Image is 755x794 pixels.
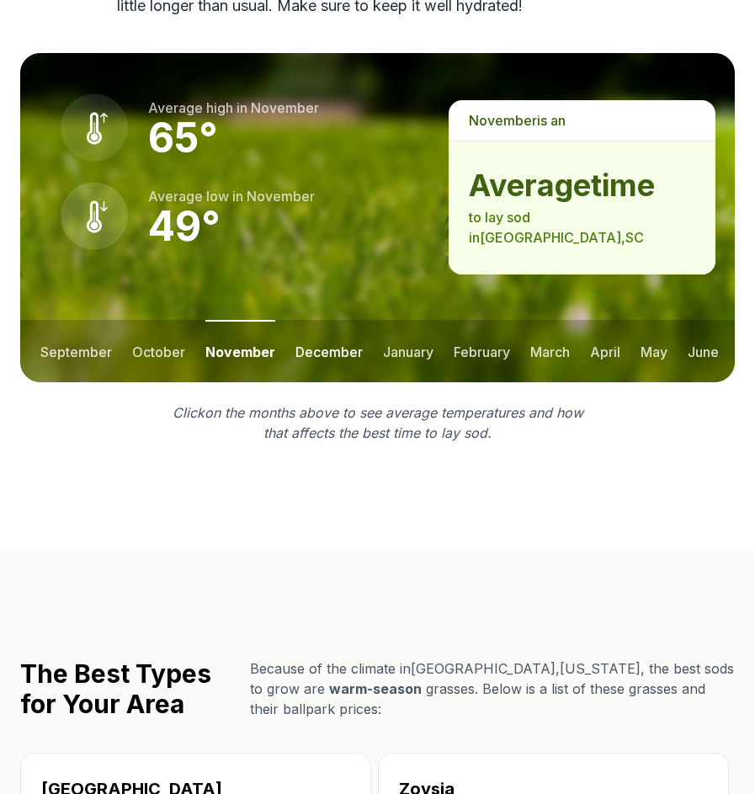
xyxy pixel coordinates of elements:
button: september [40,320,112,382]
button: january [383,320,433,382]
button: october [132,320,185,382]
button: november [205,320,275,382]
p: is a n [449,100,715,141]
p: Average low in [148,186,315,206]
p: Click on the months above to see average temperatures and how that affects the best time to lay sod. [162,402,593,443]
button: april [590,320,620,382]
span: november [469,112,537,129]
button: march [530,320,570,382]
strong: average time [469,168,695,202]
p: to lay sod in [GEOGRAPHIC_DATA] , SC [469,207,695,248]
button: december [295,320,363,382]
span: november [247,188,315,205]
strong: 65 ° [148,113,218,163]
button: may [641,320,667,382]
button: february [454,320,510,382]
button: june [688,320,719,382]
strong: 49 ° [148,201,221,251]
p: Average high in [148,98,319,118]
p: Because of the climate in [GEOGRAPHIC_DATA] , [US_STATE] , the best sods to grow are grasses. Bel... [250,658,735,719]
span: november [251,99,319,116]
h2: The Best Types for Your Area [20,658,237,719]
span: warm-season [329,680,422,697]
